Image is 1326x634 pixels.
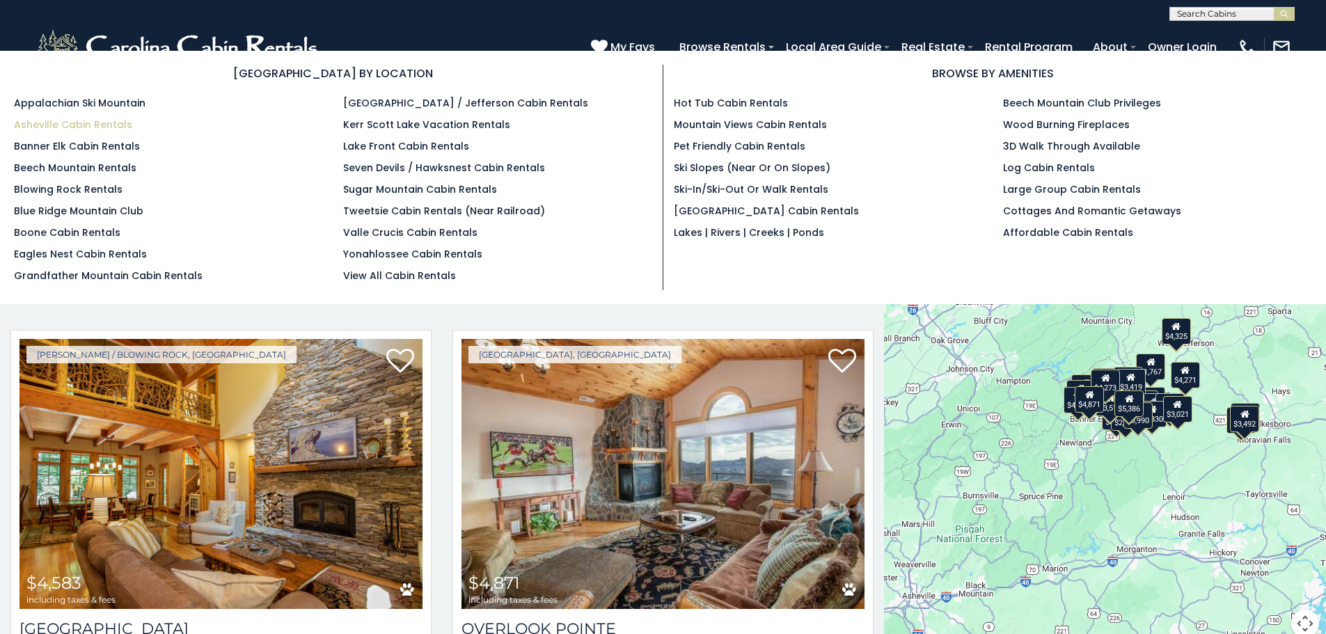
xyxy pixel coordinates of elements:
[978,35,1080,59] a: Rental Program
[14,161,136,175] a: Beech Mountain Rentals
[14,65,652,82] h3: [GEOGRAPHIC_DATA] BY LOCATION
[1238,38,1257,57] img: phone-regular-white.png
[343,225,477,239] a: Valle Crucis Cabin Rentals
[468,595,558,604] span: including taxes & fees
[674,139,805,153] a: Pet Friendly Cabin Rentals
[674,225,824,239] a: Lakes | Rivers | Creeks | Ponds
[1003,225,1133,239] a: Affordable Cabin Rentals
[1096,389,1126,415] div: $3,511
[779,35,888,59] a: Local Area Guide
[1171,362,1200,388] div: $4,271
[468,573,520,593] span: $4,871
[1124,402,1153,428] div: $3,990
[674,182,828,196] a: Ski-in/Ski-Out or Walk Rentals
[14,139,140,153] a: Banner Elk Cabin Rentals
[468,346,681,363] a: [GEOGRAPHIC_DATA], [GEOGRAPHIC_DATA]
[343,118,510,132] a: Kerr Scott Lake Vacation Rentals
[1111,404,1140,430] div: $2,059
[674,204,859,218] a: [GEOGRAPHIC_DATA] Cabin Rentals
[343,204,545,218] a: Tweetsie Cabin Rentals (Near Railroad)
[1114,366,1143,393] div: $4,141
[14,247,147,261] a: Eagles Nest Cabin Rentals
[1137,387,1166,413] div: $1,475
[343,269,456,283] a: View All Cabin Rentals
[1075,386,1105,413] div: $4,871
[1141,35,1224,59] a: Owner Login
[343,139,469,153] a: Lake Front Cabin Rentals
[14,118,132,132] a: Asheville Cabin Rentals
[1003,96,1161,110] a: Beech Mountain Club Privileges
[674,65,1313,82] h3: BROWSE BY AMENITIES
[19,339,423,609] img: Mountain Song Lodge
[1086,35,1135,59] a: About
[894,35,972,59] a: Real Estate
[1003,182,1141,196] a: Large Group Cabin Rentals
[1272,38,1291,57] img: mail-regular-white.png
[674,161,830,175] a: Ski Slopes (Near or On Slopes)
[14,225,120,239] a: Boone Cabin Rentals
[1102,403,1131,429] div: $4,583
[343,182,497,196] a: Sugar Mountain Cabin Rentals
[1231,402,1261,429] div: $5,682
[14,96,145,110] a: Appalachian Ski Mountain
[1138,401,1167,427] div: $5,830
[674,118,827,132] a: Mountain Views Cabin Rentals
[1093,367,1122,394] div: $5,738
[1226,406,1256,433] div: $3,252
[26,595,116,604] span: including taxes & fees
[343,96,588,110] a: [GEOGRAPHIC_DATA] / Jefferson Cabin Rentals
[1064,386,1093,413] div: $4,280
[1231,405,1260,431] div: $3,492
[674,96,788,110] a: Hot Tub Cabin Rentals
[14,204,143,218] a: Blue Ridge Mountain Club
[1156,393,1185,419] div: $4,875
[1003,118,1130,132] a: Wood Burning Fireplaces
[1115,390,1144,417] div: $5,386
[591,38,658,56] a: My Favs
[386,347,414,377] a: Add to favorites
[14,182,123,196] a: Blowing Rock Rentals
[461,339,865,609] a: Overlook Pointe $4,871 including taxes & fees
[1140,393,1169,420] div: $4,059
[1162,317,1191,344] div: $4,325
[672,35,773,59] a: Browse Rentals
[26,573,81,593] span: $4,583
[1116,369,1146,395] div: $3,419
[1066,380,1096,406] div: $3,979
[1137,354,1166,380] div: $1,767
[1071,374,1100,401] div: $5,327
[343,161,545,175] a: Seven Devils / Hawksnest Cabin Rentals
[1003,204,1181,218] a: Cottages and Romantic Getaways
[26,346,297,363] a: [PERSON_NAME] / Blowing Rock, [GEOGRAPHIC_DATA]
[1091,369,1121,395] div: $4,273
[461,339,865,609] img: Overlook Pointe
[828,347,856,377] a: Add to favorites
[1003,161,1095,175] a: Log Cabin Rentals
[610,38,655,56] span: My Favs
[14,269,203,283] a: Grandfather Mountain Cabin Rentals
[19,339,423,609] a: Mountain Song Lodge $4,583 including taxes & fees
[1163,396,1192,422] div: $3,021
[35,26,324,68] img: White-1-2.png
[1003,139,1140,153] a: 3D Walk Through Available
[343,247,482,261] a: Yonahlossee Cabin Rentals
